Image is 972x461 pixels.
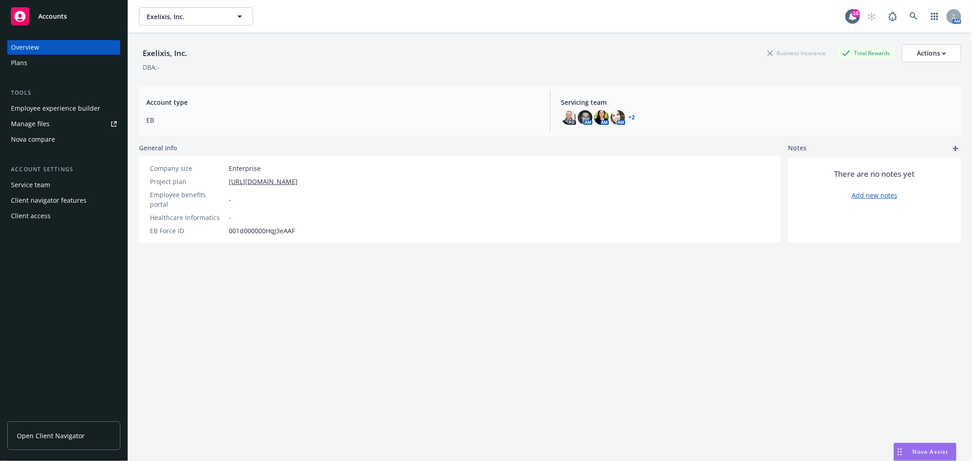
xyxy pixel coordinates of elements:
a: Plans [7,56,120,70]
a: Service team [7,178,120,192]
span: Nova Assist [913,448,949,456]
div: Service team [11,178,50,192]
span: Open Client Navigator [17,431,85,441]
img: photo [578,110,592,125]
a: Switch app [926,7,944,26]
div: Manage files [11,117,50,131]
span: - [229,213,231,222]
div: Client navigator features [11,193,87,208]
div: Company size [150,164,225,173]
button: Exelixis, Inc. [139,7,253,26]
span: There are no notes yet [834,169,915,179]
div: DBA: - [143,62,159,72]
div: Business Insurance [763,47,830,59]
a: Overview [7,40,120,55]
div: Nova compare [11,132,55,147]
span: General info [139,143,177,153]
a: Client access [7,209,120,223]
a: Search [905,7,923,26]
a: [URL][DOMAIN_NAME] [229,177,298,186]
a: Accounts [7,4,120,29]
div: Drag to move [894,443,905,461]
span: - [229,195,231,205]
span: Account type [146,97,539,107]
div: Plans [11,56,27,70]
span: 001d000000HqJ3eAAF [229,226,295,236]
a: Manage files [7,117,120,131]
div: 10 [852,9,860,17]
span: Accounts [38,13,67,20]
div: Employee experience builder [11,101,100,116]
div: Account settings [7,165,120,174]
div: Client access [11,209,51,223]
a: Start snowing [863,7,881,26]
span: Servicing team [561,97,954,107]
span: Exelixis, Inc. [147,12,226,21]
a: Employee experience builder [7,101,120,116]
button: Actions [902,44,961,62]
a: +2 [629,115,635,120]
div: Exelixis, Inc. [139,47,191,59]
div: Project plan [150,177,225,186]
img: photo [611,110,625,125]
span: Notes [788,143,807,154]
a: Report a Bug [884,7,902,26]
a: Nova compare [7,132,120,147]
span: Enterprise [229,164,261,173]
div: EB Force ID [150,226,225,236]
div: Overview [11,40,39,55]
a: Client navigator features [7,193,120,208]
div: Total Rewards [838,47,895,59]
span: EB [146,115,539,125]
div: Healthcare Informatics [150,213,225,222]
div: Employee benefits portal [150,190,225,209]
div: Tools [7,88,120,97]
img: photo [594,110,609,125]
div: Actions [917,45,946,62]
a: Add new notes [852,190,897,200]
img: photo [561,110,576,125]
a: add [950,143,961,154]
button: Nova Assist [894,443,957,461]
